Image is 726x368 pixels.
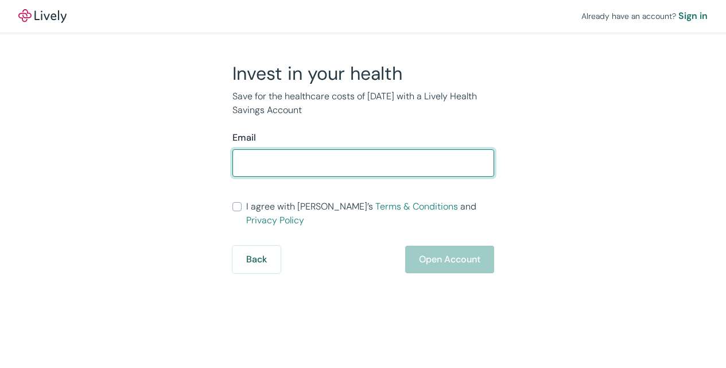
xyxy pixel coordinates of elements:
[232,131,256,145] label: Email
[232,246,281,273] button: Back
[232,62,494,85] h2: Invest in your health
[18,9,67,23] a: LivelyLively
[246,200,494,227] span: I agree with [PERSON_NAME]’s and
[581,9,708,23] div: Already have an account?
[246,214,304,226] a: Privacy Policy
[18,9,67,23] img: Lively
[678,9,708,23] a: Sign in
[232,90,494,117] p: Save for the healthcare costs of [DATE] with a Lively Health Savings Account
[375,200,458,212] a: Terms & Conditions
